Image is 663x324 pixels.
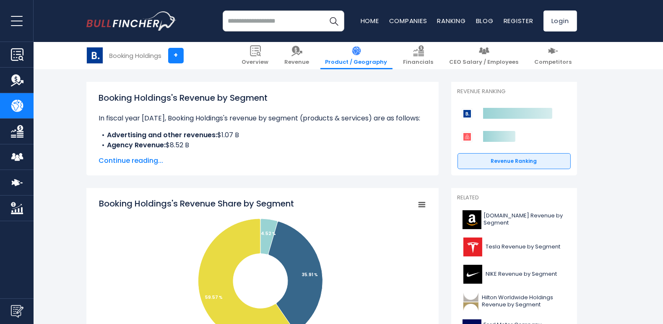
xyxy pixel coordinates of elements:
li: $1.07 B [99,130,426,140]
tspan: Booking Holdings's Revenue Share by Segment [99,198,294,209]
img: Booking Holdings competitors logo [462,108,473,119]
a: Ranking [437,16,466,25]
b: Advertising and other revenues: [107,130,218,140]
span: Continue reading... [99,156,426,166]
span: Revenue [285,59,309,66]
img: AMZN logo [463,210,481,229]
p: Related [458,194,571,201]
p: In fiscal year [DATE], Booking Holdings's revenue by segment (products & services) are as follows: [99,113,426,123]
a: Companies [389,16,427,25]
span: CEO Salary / Employees [450,59,519,66]
img: BKNG logo [87,47,103,63]
span: NIKE Revenue by Segment [486,271,557,278]
p: Revenue Ranking [458,88,571,95]
a: CEO Salary / Employees [445,42,524,69]
a: Login [543,10,577,31]
span: Product / Geography [325,59,387,66]
a: Product / Geography [320,42,393,69]
img: bullfincher logo [86,11,177,31]
tspan: 4.52 % [261,230,276,237]
div: Booking Holdings [109,51,162,60]
tspan: 35.91 % [302,272,318,278]
a: Revenue Ranking [458,153,571,169]
a: Register [504,16,533,25]
a: Go to homepage [86,11,177,31]
a: + [168,48,184,63]
img: Airbnb competitors logo [462,131,473,142]
a: Home [361,16,379,25]
a: Revenue [280,42,315,69]
span: Financials [403,59,434,66]
a: Financials [398,42,439,69]
a: Tesla Revenue by Segment [458,235,571,259]
h1: Booking Holdings's Revenue by Segment [99,91,426,104]
span: Overview [242,59,269,66]
span: Tesla Revenue by Segment [486,243,561,251]
img: TSLA logo [463,238,484,256]
span: Hilton Worldwide Holdings Revenue by Segment [482,294,565,308]
span: [DOMAIN_NAME] Revenue by Segment [484,212,566,227]
a: Overview [237,42,274,69]
tspan: 59.57 % [205,294,223,300]
button: Search [323,10,344,31]
span: Competitors [535,59,572,66]
b: Agency Revenue: [107,140,166,150]
img: HLT logo [463,292,480,311]
a: Hilton Worldwide Holdings Revenue by Segment [458,290,571,313]
a: Competitors [530,42,577,69]
a: NIKE Revenue by Segment [458,263,571,286]
a: [DOMAIN_NAME] Revenue by Segment [458,208,571,231]
li: $8.52 B [99,140,426,150]
a: Blog [476,16,494,25]
img: NKE logo [463,265,484,284]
